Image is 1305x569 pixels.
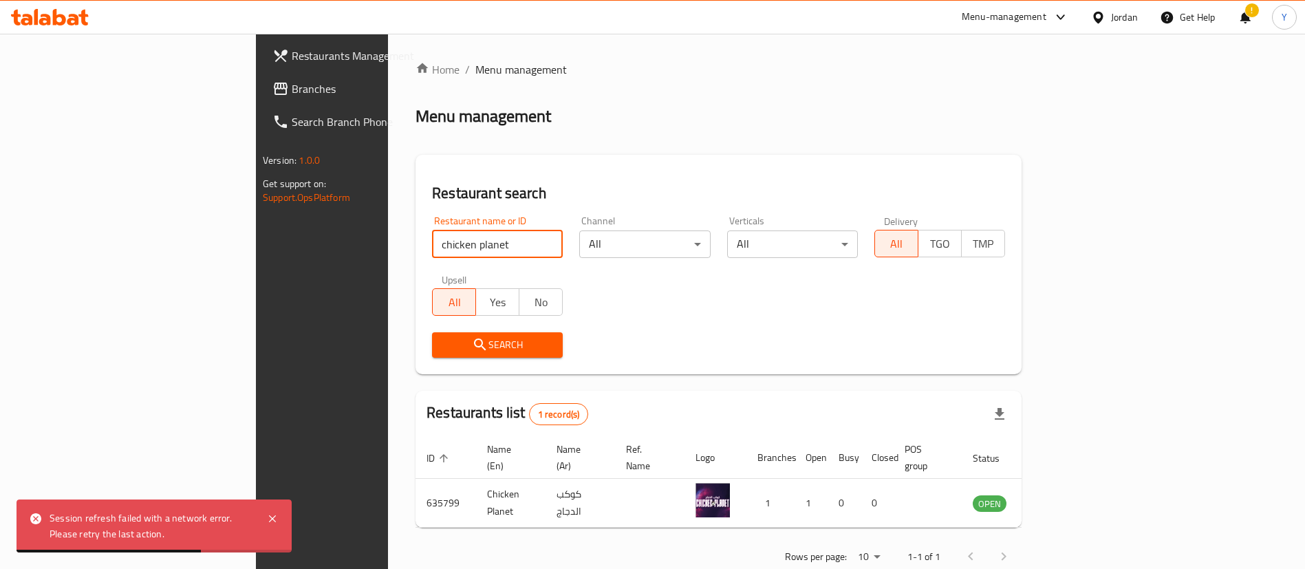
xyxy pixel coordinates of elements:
[861,479,894,528] td: 0
[263,151,296,169] span: Version:
[557,441,598,474] span: Name (Ar)
[475,61,567,78] span: Menu management
[828,437,861,479] th: Busy
[432,230,563,258] input: Search for restaurant name or ID..
[924,234,956,254] span: TGO
[918,230,962,257] button: TGO
[785,548,847,566] p: Rows per page:
[973,495,1006,512] div: OPEN
[261,39,474,72] a: Restaurants Management
[482,292,514,312] span: Yes
[1111,10,1138,25] div: Jordan
[881,234,913,254] span: All
[519,288,563,316] button: No
[416,437,1081,528] table: enhanced table
[438,292,471,312] span: All
[746,437,795,479] th: Branches
[263,189,350,206] a: Support.OpsPlatform
[443,336,552,354] span: Search
[261,72,474,105] a: Branches
[416,105,551,127] h2: Menu management
[828,479,861,528] td: 0
[530,408,588,421] span: 1 record(s)
[416,61,1022,78] nav: breadcrumb
[746,479,795,528] td: 1
[874,230,918,257] button: All
[261,105,474,138] a: Search Branch Phone
[292,114,463,130] span: Search Branch Phone
[50,511,253,541] div: Session refresh failed with a network error. Please retry the last action.
[695,483,730,517] img: Chicken Planet
[1282,10,1287,25] span: Y
[907,548,940,566] p: 1-1 of 1
[626,441,668,474] span: Ref. Name
[292,47,463,64] span: Restaurants Management
[973,496,1006,512] span: OPEN
[432,183,1005,204] h2: Restaurant search
[525,292,557,312] span: No
[727,230,858,258] div: All
[961,230,1005,257] button: TMP
[432,288,476,316] button: All
[973,450,1017,466] span: Status
[546,479,615,528] td: كوكب الدجاج
[795,437,828,479] th: Open
[861,437,894,479] th: Closed
[579,230,710,258] div: All
[967,234,1000,254] span: TMP
[962,9,1046,25] div: Menu-management
[852,547,885,568] div: Rows per page:
[983,398,1016,431] div: Export file
[432,332,563,358] button: Search
[427,450,453,466] span: ID
[263,175,326,193] span: Get support on:
[299,151,320,169] span: 1.0.0
[427,402,588,425] h2: Restaurants list
[884,216,918,226] label: Delivery
[905,441,945,474] span: POS group
[476,479,546,528] td: Chicken Planet
[292,80,463,97] span: Branches
[487,441,529,474] span: Name (En)
[684,437,746,479] th: Logo
[442,275,467,284] label: Upsell
[795,479,828,528] td: 1
[475,288,519,316] button: Yes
